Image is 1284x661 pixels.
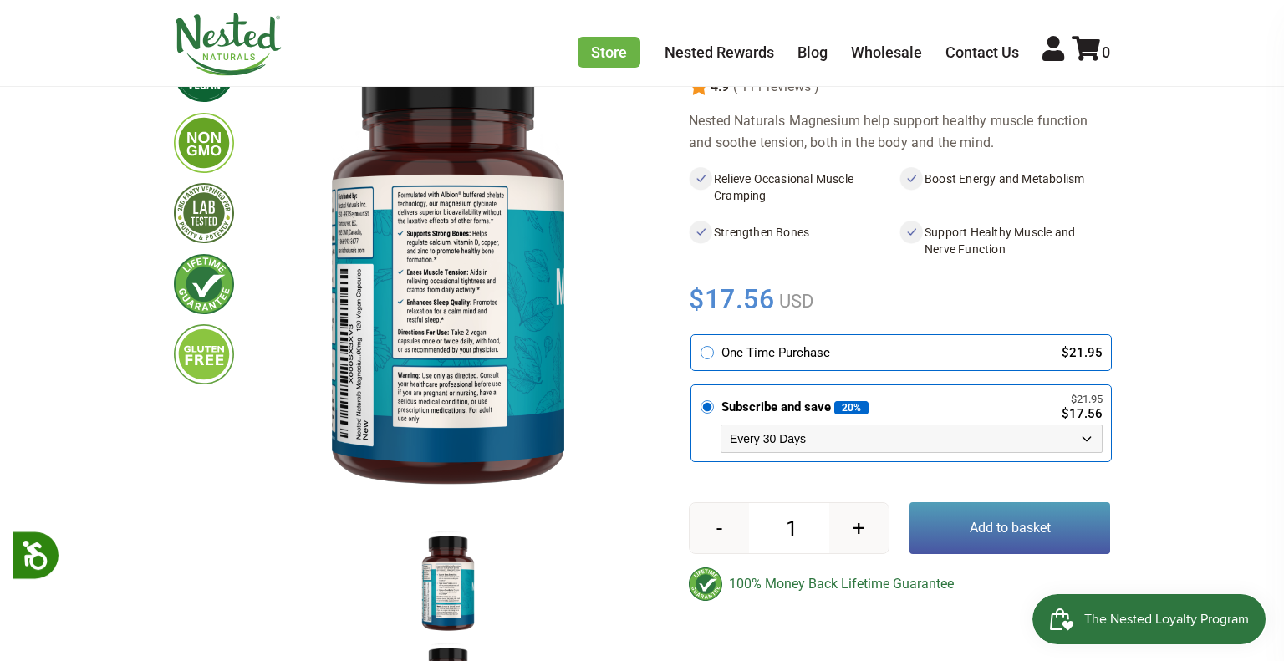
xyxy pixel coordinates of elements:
[174,254,234,314] img: lifetimeguarantee
[899,167,1110,207] li: Boost Energy and Metabolism
[174,183,234,243] img: thirdpartytested
[1102,43,1110,61] span: 0
[689,567,1110,601] div: 100% Money Back Lifetime Guarantee
[945,43,1019,61] a: Contact Us
[174,113,234,173] img: gmofree
[689,567,722,601] img: badge-lifetimeguarantee-color.svg
[174,324,234,384] img: glutenfree
[1032,594,1267,644] iframe: Button to open loyalty program pop-up
[689,281,775,318] span: $17.56
[261,28,635,515] img: Magnesium Glycinate
[797,43,828,61] a: Blog
[775,291,813,312] span: USD
[899,221,1110,261] li: Support Healthy Muscle and Nerve Function
[665,43,774,61] a: Nested Rewards
[689,167,899,207] li: Relieve Occasional Muscle Cramping
[689,221,899,261] li: Strengthen Bones
[578,37,640,68] a: Store
[1072,43,1110,61] a: 0
[851,43,922,61] a: Wholesale
[689,110,1110,154] div: Nested Naturals Magnesium help support healthy muscle function and soothe tension, both in the bo...
[690,503,749,553] button: -
[909,502,1110,554] button: Add to basket
[829,503,889,553] button: +
[406,529,490,638] img: Magnesium Glycinate
[174,13,283,76] img: Nested Naturals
